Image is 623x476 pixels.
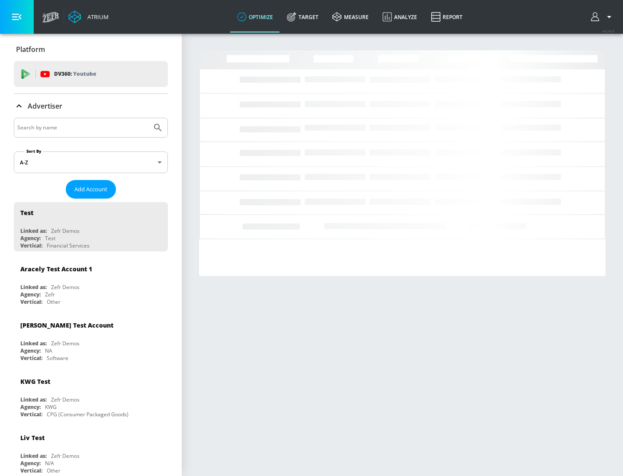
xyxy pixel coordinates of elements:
div: Zefr Demos [51,340,80,347]
div: Zefr Demos [51,227,80,235]
div: TestLinked as:Zefr DemosAgency:TestVertical:Financial Services [14,202,168,251]
div: Other [47,298,61,306]
div: KWG [45,403,57,411]
span: v 4.24.0 [602,29,614,33]
div: KWG TestLinked as:Zefr DemosAgency:KWGVertical:CPG (Consumer Packaged Goods) [14,371,168,420]
div: Other [47,467,61,474]
label: Sort By [25,148,43,154]
div: Zefr Demos [51,396,80,403]
span: Add Account [74,184,107,194]
div: Vertical: [20,467,42,474]
div: Vertical: [20,354,42,362]
div: Linked as: [20,227,47,235]
a: Report [424,1,469,32]
a: optimize [230,1,280,32]
div: Linked as: [20,452,47,460]
a: Analyze [376,1,424,32]
div: Test [45,235,55,242]
a: Atrium [68,10,109,23]
div: Agency: [20,347,41,354]
button: Add Account [66,180,116,199]
div: Agency: [20,403,41,411]
div: Zefr Demos [51,452,80,460]
div: Vertical: [20,242,42,249]
div: [PERSON_NAME] Test AccountLinked as:Zefr DemosAgency:NAVertical:Software [14,315,168,364]
div: Zefr [45,291,55,298]
p: Advertiser [28,101,62,111]
div: Software [47,354,68,362]
div: Agency: [20,460,41,467]
div: Linked as: [20,396,47,403]
div: Financial Services [47,242,90,249]
div: DV360: Youtube [14,61,168,87]
div: Aracely Test Account 1 [20,265,92,273]
div: Linked as: [20,340,47,347]
div: Aracely Test Account 1Linked as:Zefr DemosAgency:ZefrVertical:Other [14,258,168,308]
div: Vertical: [20,411,42,418]
div: Liv Test [20,434,45,442]
div: Test [20,209,33,217]
div: Zefr Demos [51,283,80,291]
div: Atrium [84,13,109,21]
input: Search by name [17,122,148,133]
p: Platform [16,45,45,54]
div: Advertiser [14,94,168,118]
p: Youtube [73,69,96,78]
div: Linked as: [20,283,47,291]
div: N/A [45,460,54,467]
div: [PERSON_NAME] Test Account [20,321,113,329]
div: CPG (Consumer Packaged Goods) [47,411,128,418]
div: Vertical: [20,298,42,306]
div: NA [45,347,52,354]
p: DV360: [54,69,96,79]
a: measure [325,1,376,32]
div: Agency: [20,291,41,298]
div: A-Z [14,151,168,173]
div: Platform [14,37,168,61]
div: Agency: [20,235,41,242]
div: KWG Test [20,377,50,386]
a: Target [280,1,325,32]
